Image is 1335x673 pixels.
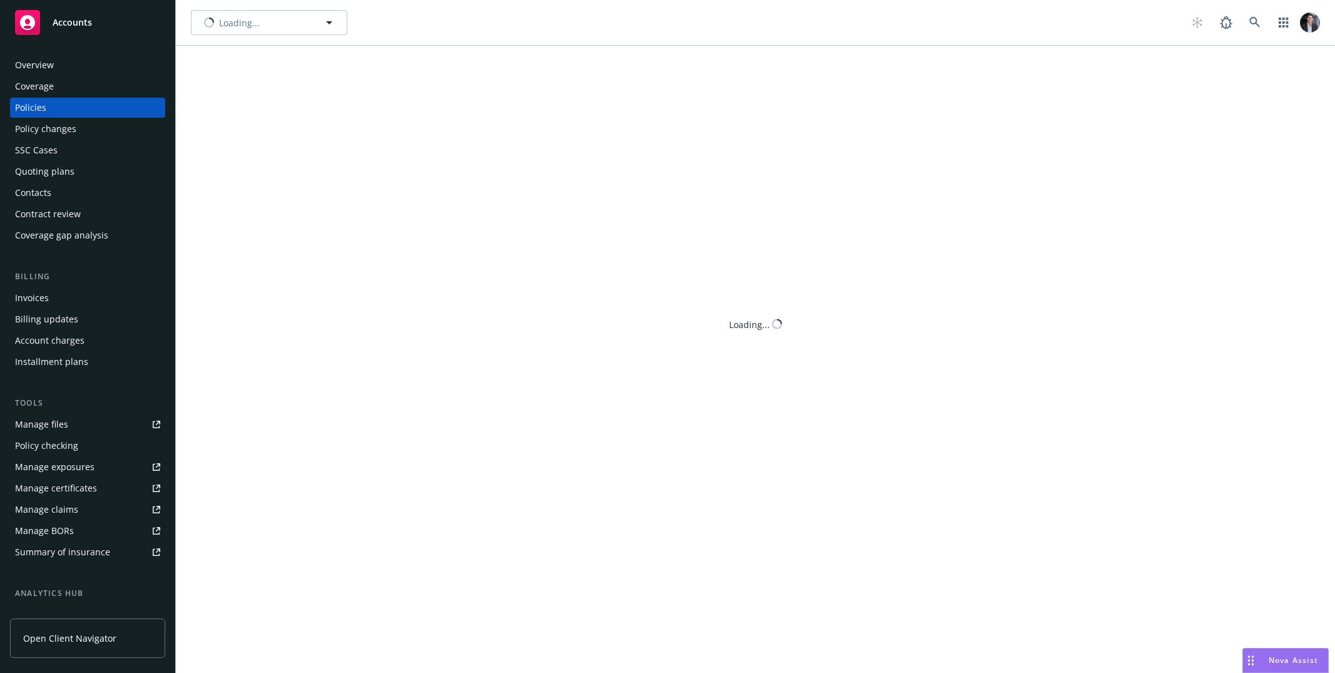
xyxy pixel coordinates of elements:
[10,140,165,160] a: SSC Cases
[10,162,165,182] a: Quoting plans
[15,119,76,139] div: Policy changes
[1300,13,1320,33] img: photo
[23,632,116,645] span: Open Client Navigator
[15,309,78,329] div: Billing updates
[15,225,108,245] div: Coverage gap analysis
[1271,10,1296,35] a: Switch app
[10,457,165,477] a: Manage exposures
[10,352,165,372] a: Installment plans
[219,16,260,29] span: Loading...
[15,478,97,498] div: Manage certificates
[10,76,165,96] a: Coverage
[15,414,68,434] div: Manage files
[10,414,165,434] a: Manage files
[10,521,165,541] a: Manage BORs
[15,542,110,562] div: Summary of insurance
[15,162,74,182] div: Quoting plans
[15,605,119,625] div: Loss summary generator
[10,587,165,600] div: Analytics hub
[10,542,165,562] a: Summary of insurance
[15,98,46,118] div: Policies
[1269,655,1318,665] span: Nova Assist
[729,317,770,331] div: Loading...
[10,605,165,625] a: Loss summary generator
[53,18,92,28] span: Accounts
[15,352,88,372] div: Installment plans
[10,309,165,329] a: Billing updates
[15,288,49,308] div: Invoices
[1242,648,1329,673] button: Nova Assist
[1185,10,1210,35] a: Start snowing
[10,225,165,245] a: Coverage gap analysis
[15,55,54,75] div: Overview
[15,204,81,224] div: Contract review
[15,331,84,351] div: Account charges
[15,183,51,203] div: Contacts
[1243,649,1259,672] div: Drag to move
[10,98,165,118] a: Policies
[10,436,165,456] a: Policy checking
[10,55,165,75] a: Overview
[10,331,165,351] a: Account charges
[10,288,165,308] a: Invoices
[10,183,165,203] a: Contacts
[15,500,78,520] div: Manage claims
[15,457,95,477] div: Manage exposures
[1242,10,1267,35] a: Search
[10,500,165,520] a: Manage claims
[10,119,165,139] a: Policy changes
[10,5,165,40] a: Accounts
[15,140,58,160] div: SSC Cases
[10,270,165,283] div: Billing
[15,436,78,456] div: Policy checking
[10,397,165,409] div: Tools
[15,521,74,541] div: Manage BORs
[15,76,54,96] div: Coverage
[10,478,165,498] a: Manage certificates
[1214,10,1239,35] a: Report a Bug
[10,204,165,224] a: Contract review
[191,10,347,35] button: Loading...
